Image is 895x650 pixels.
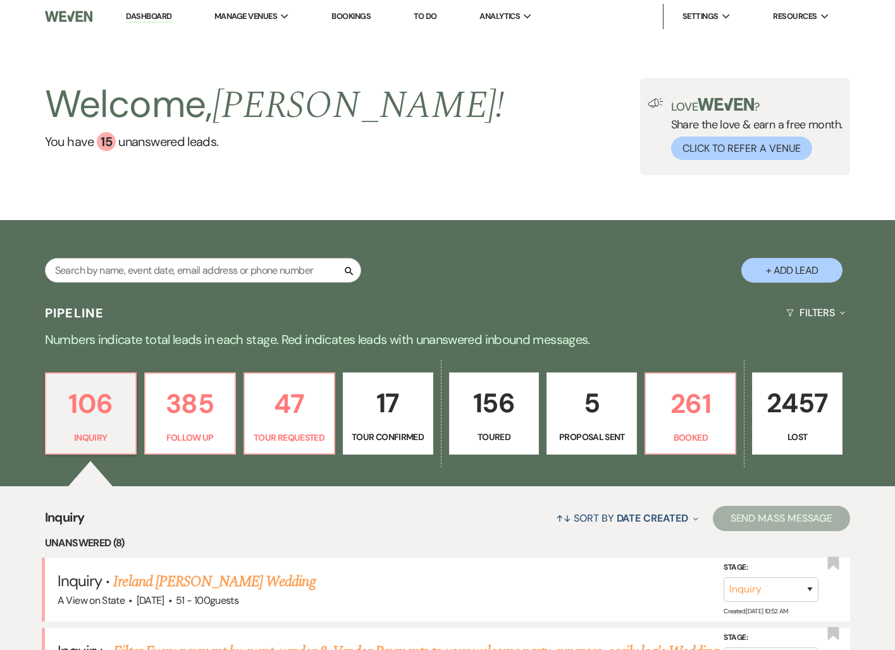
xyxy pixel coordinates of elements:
img: Weven Logo [45,3,92,30]
span: [PERSON_NAME] ! [213,77,505,135]
a: 5Proposal Sent [546,372,637,455]
img: loud-speaker-illustration.svg [648,98,664,108]
div: Share the love & earn a free month. [664,98,843,160]
a: Bookings [331,11,371,21]
p: Proposal Sent [555,430,629,444]
h3: Pipeline [45,304,104,322]
span: Created: [DATE] 10:52 AM [724,607,787,615]
span: Analytics [479,10,520,23]
span: Resources [773,10,817,23]
span: Settings [682,10,719,23]
p: Inquiry [54,431,128,445]
span: Inquiry [58,571,102,591]
a: 261Booked [645,372,736,455]
span: Inquiry [45,508,85,535]
p: 156 [457,382,531,424]
a: You have 15 unanswered leads. [45,132,505,151]
label: Stage: [724,561,818,575]
p: Love ? [671,98,843,113]
a: 17Tour Confirmed [343,372,433,455]
p: Booked [653,431,727,445]
span: Date Created [617,512,688,525]
label: Stage: [724,631,818,645]
a: 47Tour Requested [244,372,335,455]
p: 47 [252,383,326,425]
p: Lost [760,430,834,444]
p: 2457 [760,382,834,424]
span: [DATE] [137,594,164,607]
p: 17 [351,382,425,424]
p: Toured [457,430,531,444]
span: A View on State [58,594,125,607]
span: ↑↓ [556,512,571,525]
a: 156Toured [449,372,540,455]
span: 51 - 100 guests [176,594,238,607]
button: + Add Lead [741,258,843,283]
input: Search by name, event date, email address or phone number [45,258,361,283]
a: 106Inquiry [45,372,137,455]
button: Filters [781,296,850,329]
h2: Welcome, [45,78,505,132]
a: Ireland [PERSON_NAME] Wedding [113,570,315,593]
button: Click to Refer a Venue [671,137,812,160]
a: To Do [414,11,437,21]
li: Unanswered (8) [45,535,851,551]
button: Sort By Date Created [551,501,703,535]
a: 2457Lost [752,372,843,455]
span: Manage Venues [214,10,277,23]
div: 15 [97,132,116,151]
p: Follow Up [153,431,227,445]
p: Tour Requested [252,431,326,445]
p: 385 [153,383,227,425]
a: 385Follow Up [144,372,236,455]
p: 106 [54,383,128,425]
p: Tour Confirmed [351,430,425,444]
img: weven-logo-green.svg [698,98,754,111]
p: 5 [555,382,629,424]
button: Send Mass Message [713,506,851,531]
a: Dashboard [126,11,171,23]
p: 261 [653,383,727,425]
